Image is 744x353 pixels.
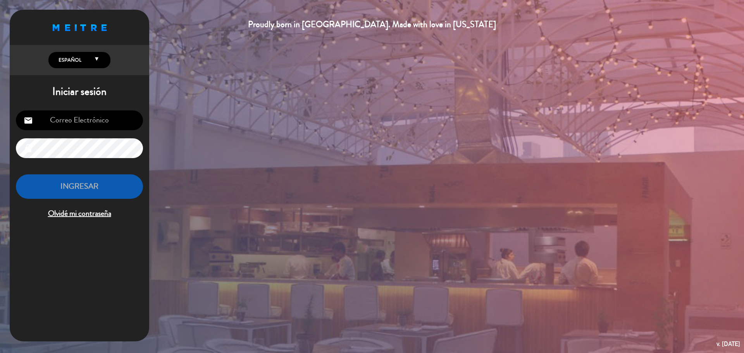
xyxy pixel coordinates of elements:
span: Español [57,56,81,64]
span: Olvidé mi contraseña [16,207,143,220]
i: email [24,116,33,125]
h1: Iniciar sesión [10,85,149,98]
div: v. [DATE] [716,339,740,349]
i: lock [24,144,33,153]
input: Correo Electrónico [16,110,143,130]
button: INGRESAR [16,174,143,199]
